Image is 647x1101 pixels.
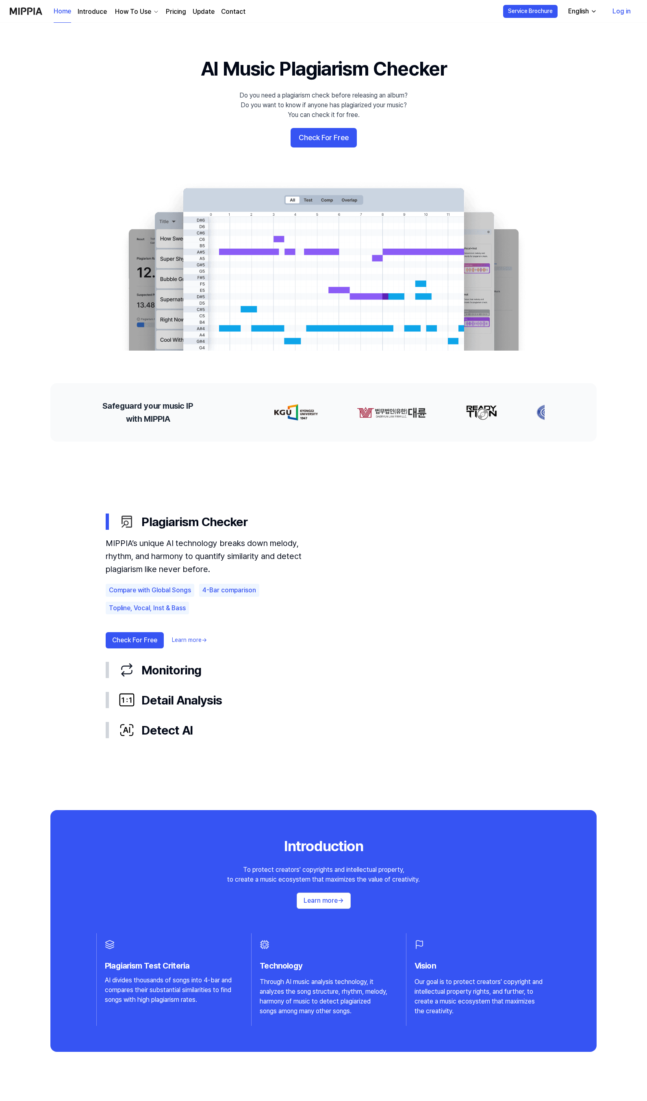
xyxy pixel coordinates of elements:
[119,513,541,530] div: Plagiarism Checker
[227,865,420,884] div: To protect creators' copyrights and intellectual property, to create a music ecosystem that maxim...
[102,399,193,425] h2: Safeguard your music IP with MIPPIA
[106,507,541,537] button: Plagiarism Checker
[271,404,314,420] img: partner-logo-0
[201,55,447,82] h1: AI Music Plagiarism Checker
[105,975,233,1005] div: AI divides thousands of songs into 4-bar and compares their substantial similarities to find song...
[503,5,558,18] button: Service Brochure
[113,7,153,17] div: How To Use
[415,959,543,972] h3: Vision
[166,7,186,17] a: Pricing
[106,685,541,715] button: Detail Analysis
[106,655,541,685] button: Monitoring
[239,91,408,120] div: Do you need a plagiarism check before releasing an album? Do you want to know if anyone has plagi...
[119,661,541,678] div: Monitoring
[106,537,541,655] div: Plagiarism Checker
[562,3,602,20] button: English
[106,537,325,576] div: MIPPIA’s unique AI technology breaks down melody, rhythm, and harmony to quantify similarity and ...
[353,404,423,420] img: partner-logo-1
[54,0,71,23] a: Home
[221,7,245,17] a: Contact
[119,722,541,739] div: Detect AI
[533,404,558,420] img: partner-logo-3
[297,893,351,909] button: Learn more→
[112,180,535,351] img: main Image
[415,977,543,1016] div: Our goal is to protect creators' copyright and intellectual property rights, and further, to crea...
[172,636,207,644] a: Learn more→
[193,7,215,17] a: Update
[78,7,107,17] a: Introduce
[291,128,357,147] button: Check For Free
[105,959,233,972] h3: Plagiarism Test Criteria
[106,602,189,615] div: Topline, Vocal, Inst & Bass
[260,959,388,972] h3: Technology
[106,632,164,648] button: Check For Free
[199,584,259,597] div: 4-Bar comparison
[106,584,194,597] div: Compare with Global Songs
[106,715,541,745] button: Detect AI
[113,7,159,17] button: How To Use
[284,836,363,856] div: Introduction
[567,7,591,16] div: English
[119,691,541,709] div: Detail Analysis
[462,404,494,420] img: partner-logo-2
[260,977,388,1016] div: Through AI music analysis technology, it analyzes the song structure, rhythm, melody, harmony of ...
